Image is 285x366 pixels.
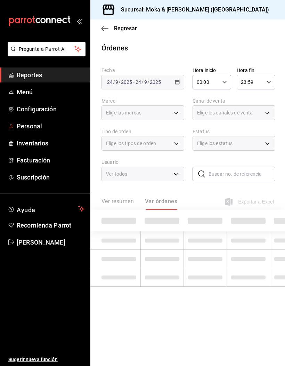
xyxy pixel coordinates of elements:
[17,104,84,114] span: Configuración
[133,79,135,85] span: -
[101,98,184,103] label: Marca
[17,221,84,230] span: Recomienda Parrot
[114,25,137,32] span: Regresar
[209,167,275,181] input: Buscar no. de referencia
[5,50,85,58] a: Pregunta a Parrot AI
[17,156,84,165] span: Facturación
[115,79,119,85] input: --
[197,140,233,147] span: Elige los estatus
[17,173,84,182] span: Suscripción
[237,68,275,73] label: Hora fin
[101,129,184,134] label: Tipo de orden
[101,198,177,210] div: navigation tabs
[197,109,253,116] span: Elige los canales de venta
[101,160,184,165] label: Usuario
[101,25,137,32] button: Regresar
[144,79,147,85] input: --
[101,43,128,53] div: Órdenes
[193,98,275,103] label: Canal de venta
[115,6,269,14] h3: Sucursal: Moka & [PERSON_NAME] ([GEOGRAPHIC_DATA])
[17,205,75,213] span: Ayuda
[17,138,84,148] span: Inventarios
[121,79,132,85] input: ----
[119,79,121,85] span: /
[106,109,141,116] span: Elige las marcas
[8,42,85,56] button: Pregunta a Parrot AI
[17,121,84,131] span: Personal
[101,68,184,73] label: Fecha
[17,87,84,97] span: Menú
[19,46,75,53] span: Pregunta a Parrot AI
[17,70,84,80] span: Reportes
[141,79,144,85] span: /
[193,68,231,73] label: Hora inicio
[135,79,141,85] input: --
[193,129,275,134] label: Estatus
[76,18,82,24] button: open_drawer_menu
[106,140,156,147] span: Elige los tipos de orden
[8,356,84,363] span: Sugerir nueva función
[147,79,149,85] span: /
[17,238,84,247] span: [PERSON_NAME]
[113,79,115,85] span: /
[107,79,113,85] input: --
[149,79,161,85] input: ----
[106,170,171,178] span: Ver todos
